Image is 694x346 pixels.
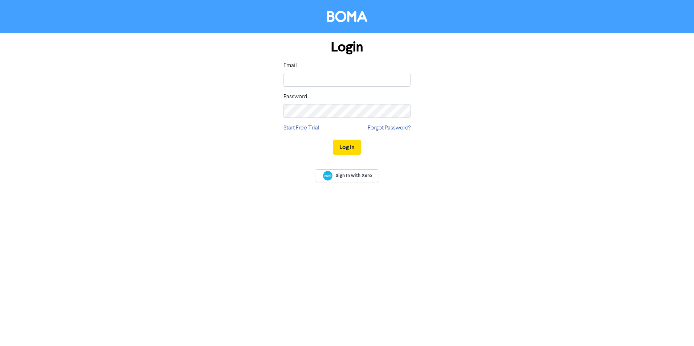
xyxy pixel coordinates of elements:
a: Sign In with Xero [316,169,378,182]
label: Password [283,92,307,101]
img: BOMA Logo [327,11,367,22]
h1: Login [283,39,411,55]
img: Xero logo [323,171,332,181]
span: Sign In with Xero [336,172,372,179]
a: Forgot Password? [368,124,411,132]
button: Log In [333,140,361,155]
label: Email [283,61,297,70]
a: Start Free Trial [283,124,319,132]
